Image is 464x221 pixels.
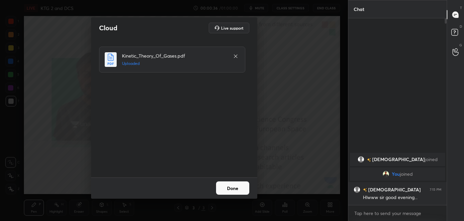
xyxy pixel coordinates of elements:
h2: Cloud [99,24,117,32]
span: joined [400,171,413,177]
img: no-rating-badge.077c3623.svg [363,188,367,192]
div: 7:15 PM [430,188,441,192]
span: [DEMOGRAPHIC_DATA] [372,157,425,162]
button: Done [216,181,249,195]
p: Chat [348,0,370,18]
img: default.png [354,186,360,193]
h5: Live support [221,26,243,30]
h4: Kinetic_Theory_Of_Gases.pdf [122,52,226,59]
p: D [460,24,462,29]
p: T [460,5,462,10]
div: Hlwww sir good evening... [363,194,441,201]
span: You [392,171,400,177]
span: joined [425,157,438,162]
div: grid [348,151,447,205]
h5: Uploaded [122,61,226,67]
h6: [DEMOGRAPHIC_DATA] [367,186,421,193]
img: no-rating-badge.077c3623.svg [367,158,371,162]
img: default.png [358,156,364,163]
img: c3c9a3304d4d47e1943f65945345ca2a.jpg [383,171,389,177]
p: G [459,43,462,48]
